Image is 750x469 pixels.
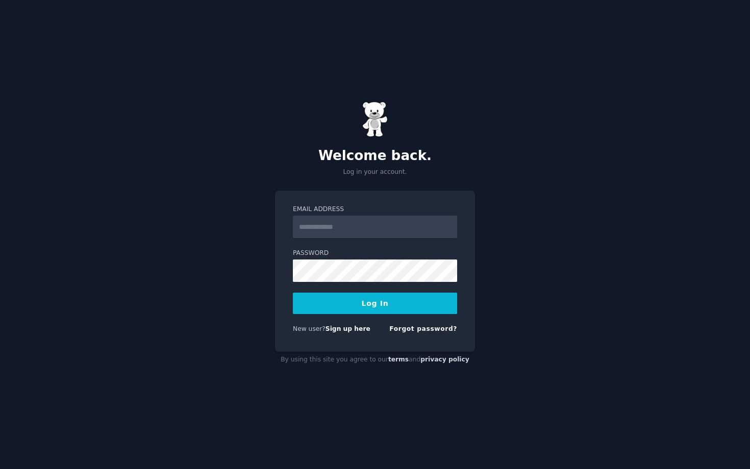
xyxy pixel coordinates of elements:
h2: Welcome back. [275,148,475,164]
img: Gummy Bear [362,101,388,137]
a: Forgot password? [389,325,457,332]
a: terms [388,356,409,363]
div: By using this site you agree to our and [275,352,475,368]
button: Log In [293,293,457,314]
a: privacy policy [420,356,469,363]
label: Email Address [293,205,457,214]
label: Password [293,249,457,258]
a: Sign up here [326,325,370,332]
span: New user? [293,325,326,332]
p: Log in your account. [275,168,475,177]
